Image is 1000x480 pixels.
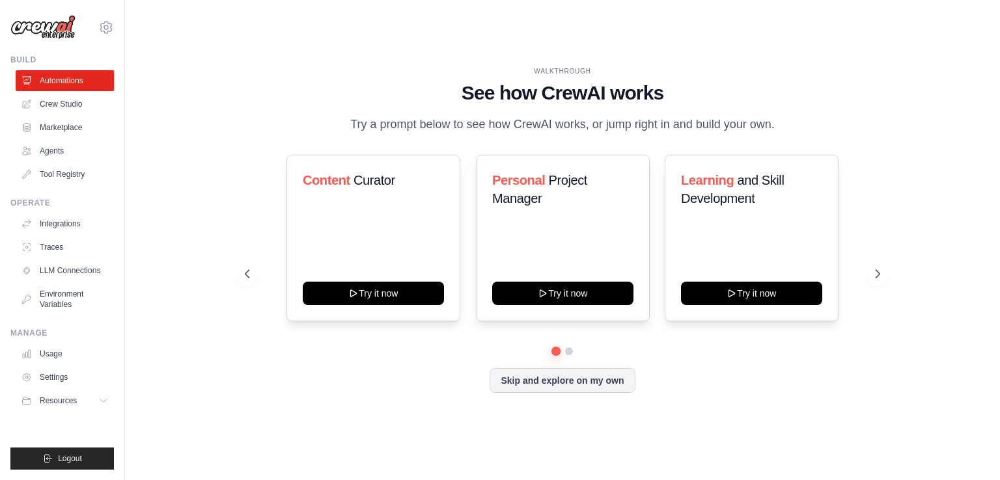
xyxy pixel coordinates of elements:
a: Traces [16,237,114,258]
a: Marketplace [16,117,114,138]
span: Logout [58,453,82,464]
button: Resources [16,390,114,411]
span: Personal [492,173,545,187]
h1: See how CrewAI works [245,81,880,105]
button: Try it now [303,282,444,305]
div: Build [10,55,114,65]
span: Learning [681,173,734,187]
span: Project Manager [492,173,587,206]
a: LLM Connections [16,260,114,281]
span: Curator [354,173,395,187]
a: Agents [16,140,114,161]
button: Logout [10,447,114,470]
a: Tool Registry [16,164,114,185]
a: Automations [16,70,114,91]
div: Manage [10,328,114,338]
button: Try it now [492,282,633,305]
img: Logo [10,15,76,40]
span: Content [303,173,350,187]
a: Settings [16,367,114,388]
a: Integrations [16,213,114,234]
div: WALKTHROUGH [245,66,880,76]
span: Resources [40,395,77,406]
p: Try a prompt below to see how CrewAI works, or jump right in and build your own. [344,115,781,134]
a: Usage [16,343,114,364]
a: Environment Variables [16,284,114,315]
a: Crew Studio [16,94,114,114]
button: Try it now [681,282,822,305]
div: Operate [10,198,114,208]
button: Skip and explore on my own [490,368,635,393]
